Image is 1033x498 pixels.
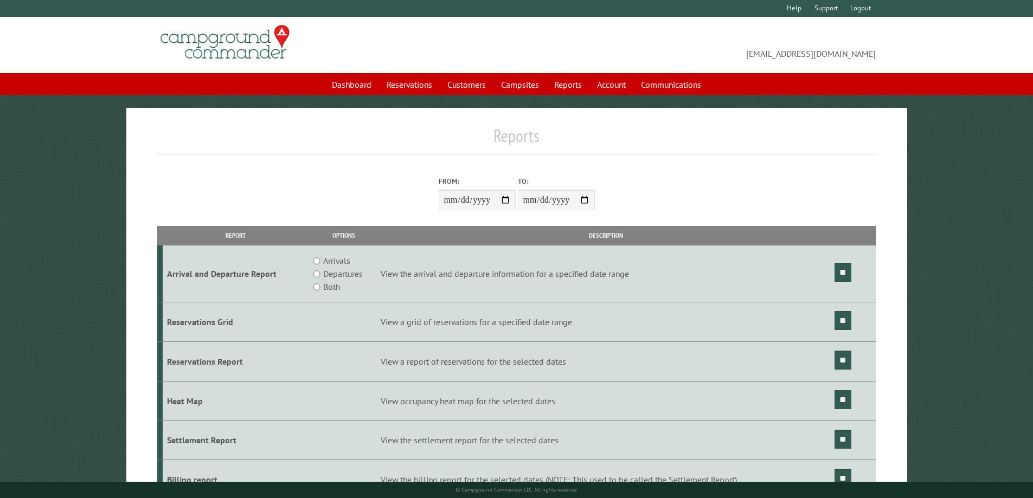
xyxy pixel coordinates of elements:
[441,74,492,95] a: Customers
[379,302,833,342] td: View a grid of reservations for a specified date range
[323,267,363,280] label: Departures
[379,341,833,381] td: View a report of reservations for the selected dates
[163,421,309,460] td: Settlement Report
[163,302,309,342] td: Reservations Grid
[379,226,833,245] th: Description
[591,74,632,95] a: Account
[325,74,378,95] a: Dashboard
[634,74,708,95] a: Communications
[323,280,340,293] label: Both
[163,381,309,421] td: Heat Map
[157,125,876,155] h1: Reports
[518,176,595,186] label: To:
[308,226,378,245] th: Options
[379,245,833,302] td: View the arrival and departure information for a specified date range
[439,176,516,186] label: From:
[548,74,588,95] a: Reports
[163,245,309,302] td: Arrival and Departure Report
[495,74,546,95] a: Campsites
[455,486,578,493] small: © Campground Commander LLC. All rights reserved.
[323,254,350,267] label: Arrivals
[157,21,293,63] img: Campground Commander
[379,381,833,421] td: View occupancy heat map for the selected dates
[163,226,309,245] th: Report
[380,74,439,95] a: Reservations
[163,341,309,381] td: Reservations Report
[379,421,833,460] td: View the settlement report for the selected dates
[517,30,876,60] span: [EMAIL_ADDRESS][DOMAIN_NAME]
